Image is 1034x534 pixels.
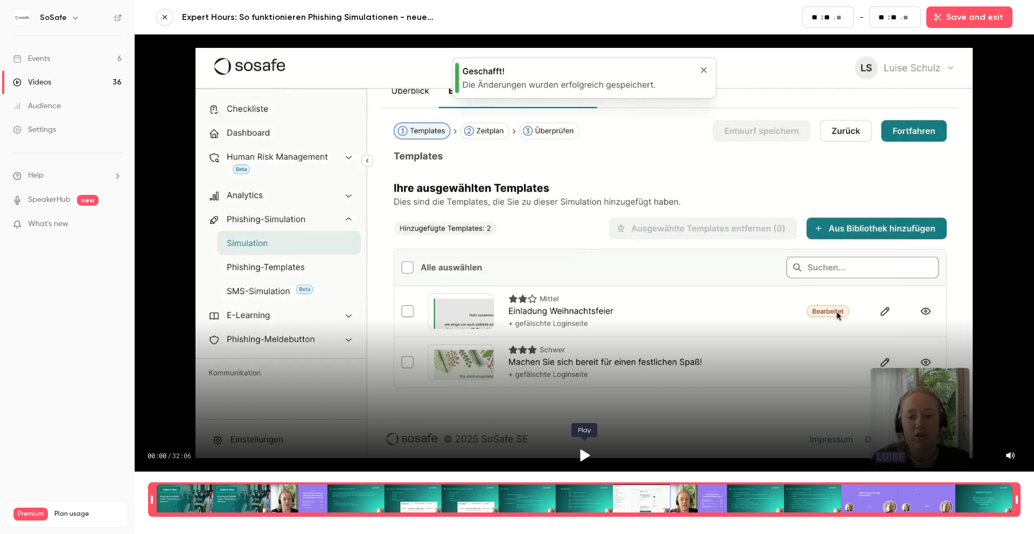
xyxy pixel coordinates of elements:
span: Plan usage [54,510,121,518]
div: Time range selector [156,484,1012,515]
div: Settings [13,124,56,135]
span: new [77,195,99,206]
button: Mute [1000,445,1021,466]
span: : [888,12,890,23]
div: Events [13,53,50,64]
img: SoSafe [13,9,31,26]
button: Play [571,442,597,468]
input: milliseconds [836,12,845,24]
span: : [821,12,823,23]
span: . [900,12,902,23]
button: Save and exit [926,6,1012,28]
li: help-dropdown-opener [13,170,122,181]
section: Video player [135,34,1034,472]
div: Time range seconds end time [1013,483,1021,516]
input: milliseconds [903,12,912,24]
div: Audience [13,101,61,111]
span: 00:00 [148,451,166,460]
div: Time range seconds start time [148,483,156,516]
input: minutes [812,11,820,23]
span: - [860,11,864,24]
fieldset: 00:00.00 [802,6,854,28]
input: minutes [878,11,887,23]
iframe: Noticeable Trigger [109,220,122,229]
input: seconds [891,11,899,23]
span: What's new [28,219,68,230]
span: Premium [13,508,48,521]
span: / [167,451,171,460]
h6: SoSafe [40,12,67,23]
span: . [834,12,835,23]
div: Videos [13,77,51,88]
input: seconds [824,11,833,23]
span: 32:06 [172,451,191,460]
div: 00:00 [148,451,191,460]
fieldset: 32:06.17 [869,6,921,28]
span: Help [28,170,44,181]
a: SpeakerHub [28,194,71,206]
a: Expert Hours: So funktionieren Phishing Simulationen - neue Features, Tipps & Tricks [182,11,441,24]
